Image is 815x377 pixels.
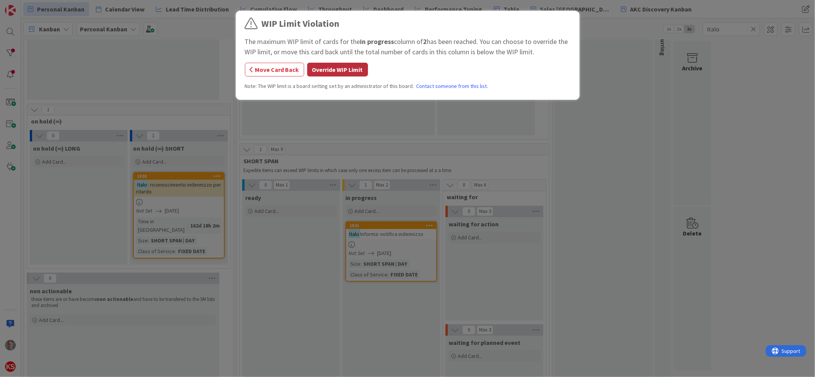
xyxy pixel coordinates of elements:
[245,36,570,57] div: The maximum WIP limit of cards for the column of has been reached. You can choose to override the...
[16,1,35,10] span: Support
[423,37,427,46] b: 2
[416,82,488,90] a: Contact someone from this list.
[360,37,394,46] b: in progress
[245,63,304,76] button: Move Card Back
[245,82,570,90] div: Note: The WIP limit is a board setting set by an administrator of this board.
[262,17,340,31] div: WIP Limit Violation
[307,63,368,76] button: Override WIP Limit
